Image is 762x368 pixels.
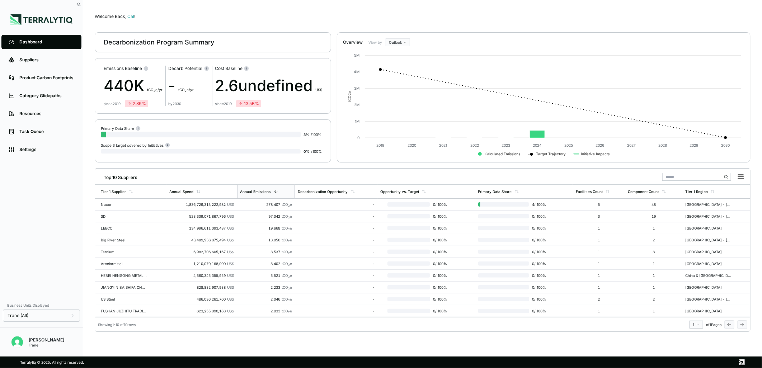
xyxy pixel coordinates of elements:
span: 0 / 100 % [430,238,449,242]
div: 2 [628,238,680,242]
span: 0 / 100 % [529,309,547,313]
div: Scope 3 target covered by Initiatives [101,142,170,148]
span: 0 / 100 % [430,261,449,266]
span: tCO e [282,250,292,254]
div: 19 [628,214,680,218]
text: 3M [354,86,359,90]
div: - [298,250,375,254]
div: China & [GEOGRAPHIC_DATA] [685,273,731,278]
text: 2029 [690,143,698,147]
sub: 2 [288,311,290,314]
div: Overview [343,39,363,45]
sub: 2 [185,89,187,93]
div: [GEOGRAPHIC_DATA] - [US_STATE] [685,297,731,301]
span: 0 / 100 % [430,214,449,218]
div: FUSHAN JUZHITU TRADING CO LTD [101,309,147,313]
sub: 2 [288,240,290,243]
text: 5M [354,53,359,57]
div: Emissions Baseline [104,66,163,71]
div: Ternium [101,250,147,254]
text: Calculated Emissions [485,152,520,156]
div: 1,836,729,313,222,982 [169,202,234,207]
div: 2,033 [240,309,292,313]
div: [GEOGRAPHIC_DATA] - [US_STATE] [685,238,731,242]
span: t CO e/yr [179,88,194,92]
sub: 2 [288,228,290,231]
span: US$ [227,202,234,207]
sub: 2 [288,263,290,266]
span: tCO e [282,285,292,289]
div: Decarbonization Program Summary [104,38,214,47]
div: Resources [19,111,74,117]
div: 4,560,345,355,959 [169,273,234,278]
div: [GEOGRAPHIC_DATA] [685,261,731,266]
div: Dashboard [19,39,74,45]
div: 13,056 [240,238,292,242]
div: Component Count [628,189,659,194]
span: 0 / 100 % [529,250,547,254]
div: by 2030 [169,102,182,106]
div: 1 [576,250,622,254]
div: 2,046 [240,297,292,301]
sub: 2 [288,216,290,219]
button: Open user button [9,334,26,351]
text: 2026 [596,143,605,147]
span: 0 / 100 % [529,226,547,230]
div: 2 [628,297,680,301]
div: 1 [576,309,622,313]
div: 8,537 [240,250,292,254]
div: LEECO [101,226,147,230]
sub: 2 [288,299,290,302]
div: 278,407 [240,202,292,207]
span: US$ [227,309,234,313]
div: 440K [104,74,163,97]
div: 2.8K % [127,101,146,107]
span: 0 / 100 % [430,309,449,313]
text: tCO e [348,91,352,102]
div: Suppliers [19,57,74,63]
div: Trane [29,343,64,347]
div: Arcelormittal [101,261,147,266]
span: US$ [227,250,234,254]
span: 0 / 100 % [430,202,449,207]
img: Logo [10,14,72,25]
div: - [298,309,375,313]
div: 1 [628,273,680,278]
span: US$ [227,297,234,301]
div: 13.5B % [238,101,259,107]
text: 2027 [627,143,636,147]
span: tCO e [282,309,292,313]
div: Category Glidepaths [19,93,74,99]
div: 486,036,261,700 [169,297,234,301]
text: 2019 [377,143,385,147]
span: 0 / 100 % [529,238,547,242]
div: 1 [576,226,622,230]
div: Primary Data Share [101,126,141,131]
span: 0 / 100 % [529,285,547,289]
div: 1 [693,322,700,327]
span: 0 / 100 % [430,226,449,230]
sub: 2 [288,251,290,255]
div: 19,668 [240,226,292,230]
span: 0 / 100 % [430,250,449,254]
div: 8,402 [240,261,292,266]
span: t CO e/yr [147,88,163,92]
div: 1 [628,261,680,266]
div: - [298,261,375,266]
span: 0 / 100 % [529,214,547,218]
tspan: 2 [348,93,352,95]
text: Target Trajectory [536,152,566,156]
div: Business Units Displayed [3,301,80,310]
div: 1 [628,309,680,313]
text: 2028 [658,143,667,147]
div: since 2019 [215,102,232,106]
div: US Steel [101,297,147,301]
div: - [169,74,209,97]
div: 623,255,090,168 [169,309,234,313]
span: US$ [227,261,234,266]
span: US$ [227,214,234,218]
text: 2M [354,103,359,107]
span: US$ [227,273,234,278]
div: 2,233 [240,285,292,289]
span: tCO e [282,261,292,266]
